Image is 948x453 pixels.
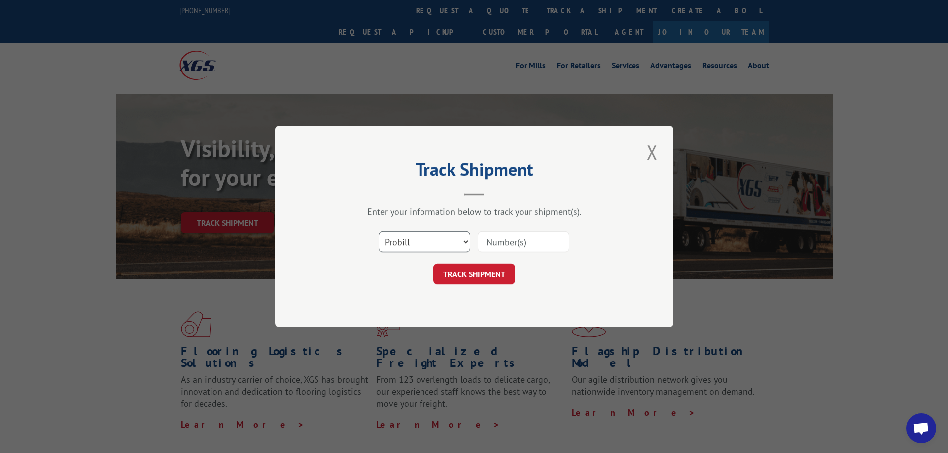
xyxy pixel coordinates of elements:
a: Open chat [906,413,936,443]
input: Number(s) [478,231,569,252]
button: TRACK SHIPMENT [433,264,515,284]
div: Enter your information below to track your shipment(s). [325,206,624,217]
h2: Track Shipment [325,162,624,181]
button: Close modal [644,138,661,166]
